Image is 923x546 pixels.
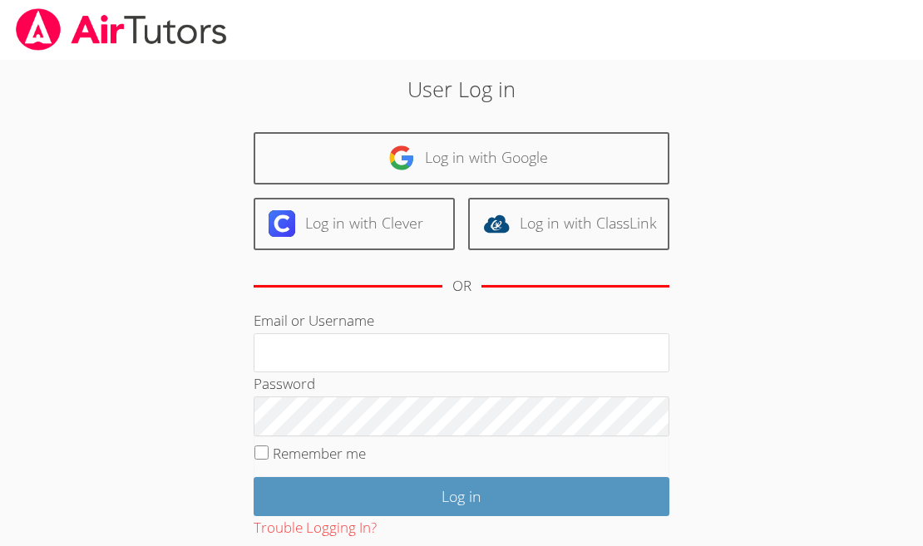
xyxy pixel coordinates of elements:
[254,311,374,330] label: Email or Username
[483,210,510,237] img: classlink-logo-d6bb404cc1216ec64c9a2012d9dc4662098be43eaf13dc465df04b49fa7ab582.svg
[254,516,377,540] button: Trouble Logging In?
[388,145,415,171] img: google-logo-50288ca7cdecda66e5e0955fdab243c47b7ad437acaf1139b6f446037453330a.svg
[254,132,669,184] a: Log in with Google
[254,477,669,516] input: Log in
[212,73,710,105] h2: User Log in
[14,8,229,51] img: airtutors_banner-c4298cdbf04f3fff15de1276eac7730deb9818008684d7c2e4769d2f7ddbe033.png
[452,274,471,298] div: OR
[254,198,455,250] a: Log in with Clever
[468,198,669,250] a: Log in with ClassLink
[273,444,366,463] label: Remember me
[269,210,295,237] img: clever-logo-6eab21bc6e7a338710f1a6ff85c0baf02591cd810cc4098c63d3a4b26e2feb20.svg
[254,374,315,393] label: Password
